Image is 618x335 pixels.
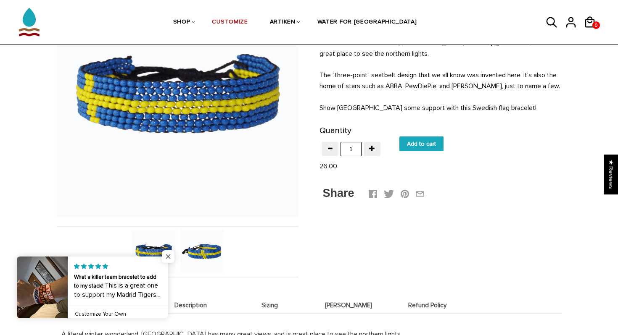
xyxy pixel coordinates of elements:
[232,302,307,309] span: Sizing
[323,187,354,199] span: Share
[320,70,561,92] p: The "three-point" seatbelt design that we all know was invented here. It's also the home of stars...
[592,20,600,31] span: 0
[320,37,561,59] p: A literal winter wonderland, [GEOGRAPHIC_DATA] has many great views, and is great place to see th...
[162,250,174,263] span: Close popup widget
[153,302,228,309] span: Description
[320,162,337,170] span: 26.00
[173,0,190,45] a: SHOP
[311,302,386,309] span: [PERSON_NAME]
[390,302,465,309] span: Refund Policy
[317,0,417,45] a: WATER FOR [GEOGRAPHIC_DATA]
[212,0,248,45] a: CUSTOMIZE
[270,0,296,45] a: ARTIKEN
[320,102,561,113] p: Show [GEOGRAPHIC_DATA] some support with this Swedish flag bracelet!
[592,21,600,29] a: 0
[399,136,444,151] input: Add to cart
[320,124,351,138] label: Quantity
[132,230,175,273] img: Sweden
[180,230,224,273] img: Sweden
[604,154,618,194] div: Click to open Judge.me floating reviews tab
